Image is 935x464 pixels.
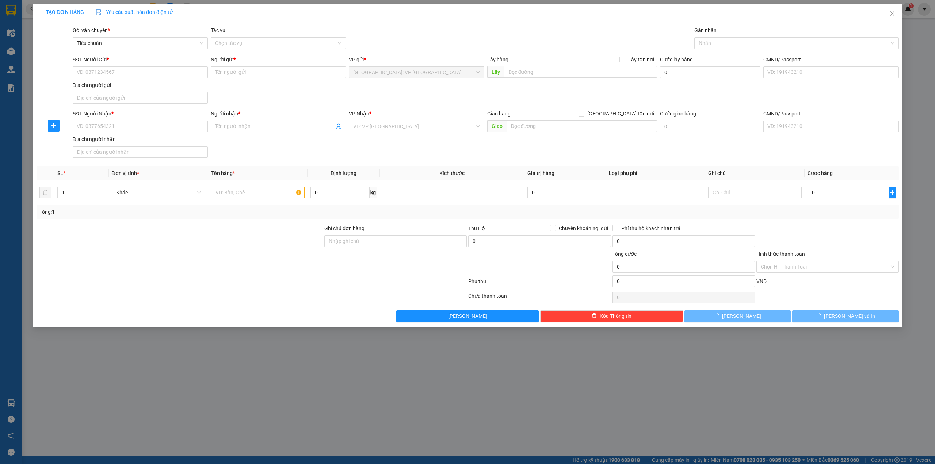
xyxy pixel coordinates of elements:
span: Kích thước [439,170,465,176]
input: Địa chỉ của người gửi [72,92,207,104]
th: Loại phụ phí [606,166,705,180]
button: [PERSON_NAME] [396,310,539,322]
span: Lấy tận nơi [625,56,657,64]
span: Giá trị hàng [527,170,554,176]
span: Giao hàng [487,111,510,117]
span: Khác [116,187,201,198]
span: plus [48,123,59,129]
div: Phụ thu [467,277,611,290]
button: plus [889,187,896,198]
span: Thu Hộ [468,225,485,231]
div: CMND/Passport [763,110,898,118]
span: [PERSON_NAME] và In [824,312,875,320]
strong: CSKH: [20,25,39,31]
div: SĐT Người Nhận [72,110,207,118]
span: loading [714,313,722,318]
span: TẠO ĐƠN HÀNG [37,9,84,15]
div: CMND/Passport [763,56,898,64]
label: Cước giao hàng [660,111,696,117]
div: Tổng: 1 [39,208,360,216]
span: Yêu cầu xuất hóa đơn điện tử [96,9,173,15]
th: Ghi chú [705,166,804,180]
span: loading [816,313,824,318]
div: Chưa thanh toán [467,292,611,305]
span: kg [370,187,377,198]
div: Địa chỉ người nhận [72,135,207,143]
div: SĐT Người Gửi [72,56,207,64]
label: Cước lấy hàng [660,57,692,62]
span: Phú Yên: VP Tuy Hòa [353,67,480,78]
span: [GEOGRAPHIC_DATA] tận nơi [584,110,657,118]
div: Người nhận [211,110,346,118]
span: user-add [336,123,341,129]
span: Cước hàng [807,170,832,176]
span: VND [756,278,766,284]
input: Ghi chú đơn hàng [324,235,467,247]
input: 0 [527,187,603,198]
span: Xóa Thông tin [600,312,631,320]
span: Lấy [487,66,504,78]
span: [PHONE_NUMBER] [3,25,56,38]
input: Cước lấy hàng [660,66,760,78]
span: Phí thu hộ khách nhận trả [618,224,683,232]
label: Ghi chú đơn hàng [324,225,365,231]
span: Tổng cước [612,251,636,257]
span: Ngày in phiếu: 16:23 ngày [49,15,150,22]
button: Close [882,4,902,24]
span: [PERSON_NAME] [448,312,487,320]
span: delete [592,313,597,319]
button: [PERSON_NAME] và In [792,310,899,322]
div: Người gửi [211,56,346,64]
button: plus [48,120,60,132]
span: SL [57,170,63,176]
div: VP gửi [349,56,484,64]
img: icon [96,9,102,15]
strong: PHIẾU DÁN LÊN HÀNG [51,3,148,13]
span: Chuyển khoản ng. gửi [556,224,611,232]
span: plus [889,190,895,195]
span: plus [37,9,42,15]
input: Địa chỉ của người nhận [72,146,207,158]
input: Dọc đường [506,120,657,132]
span: Giao [487,120,506,132]
button: deleteXóa Thông tin [540,310,683,322]
div: Địa chỉ người gửi [72,81,207,89]
button: [PERSON_NAME] [684,310,791,322]
input: Ghi Chú [708,187,801,198]
span: Tiêu chuẩn [77,38,203,49]
label: Hình thức thanh toán [756,251,805,257]
span: Lấy hàng [487,57,508,62]
input: Dọc đường [504,66,657,78]
span: close [889,11,895,16]
button: delete [39,187,51,198]
span: Tên hàng [211,170,234,176]
label: Gán nhãn [694,27,717,33]
span: [PERSON_NAME] [722,312,761,320]
span: VP Nhận [349,111,369,117]
input: VD: Bàn, Ghế [211,187,304,198]
span: Gói vận chuyển [72,27,110,33]
span: Mã đơn: PYTH1410250003 [3,44,111,54]
span: Định lượng [331,170,356,176]
label: Tác vụ [211,27,225,33]
span: Đơn vị tính [111,170,139,176]
input: Cước giao hàng [660,121,760,132]
span: CÔNG TY TNHH CHUYỂN PHÁT NHANH BẢO AN [58,25,146,38]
